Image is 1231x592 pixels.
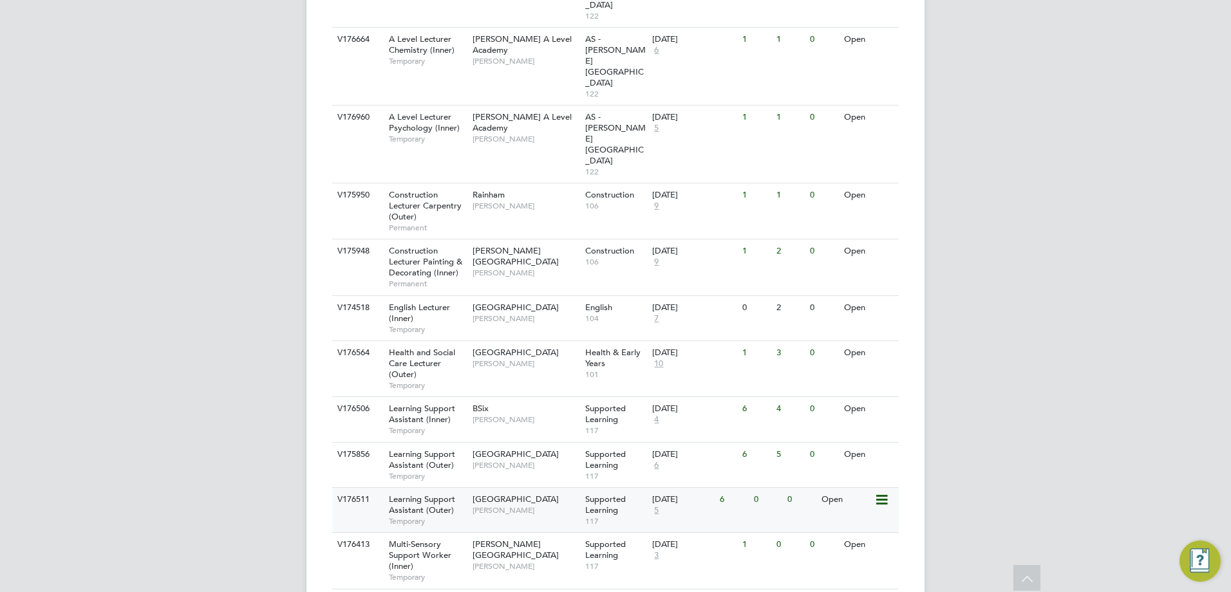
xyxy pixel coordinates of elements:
[652,347,736,358] div: [DATE]
[773,341,807,365] div: 3
[652,123,661,134] span: 5
[473,414,579,425] span: [PERSON_NAME]
[585,257,646,267] span: 106
[751,488,784,512] div: 0
[389,494,455,515] span: Learning Support Assistant (Outer)
[652,358,665,369] span: 10
[652,494,713,505] div: [DATE]
[652,550,661,561] span: 3
[473,403,489,414] span: BSix
[739,443,773,467] div: 6
[739,397,773,421] div: 6
[389,134,466,144] span: Temporary
[473,33,572,55] span: [PERSON_NAME] A Level Academy
[389,471,466,481] span: Temporary
[652,313,661,324] span: 7
[652,460,661,471] span: 6
[585,539,626,560] span: Supported Learning
[473,313,579,324] span: [PERSON_NAME]
[841,239,897,263] div: Open
[841,443,897,467] div: Open
[841,183,897,207] div: Open
[652,505,661,516] span: 5
[739,296,773,320] div: 0
[773,397,807,421] div: 4
[389,189,462,222] span: Construction Lecturer Carpentry (Outer)
[585,189,634,200] span: Construction
[652,257,661,268] span: 9
[841,296,897,320] div: Open
[389,572,466,582] span: Temporary
[585,347,641,369] span: Health & Early Years
[473,268,579,278] span: [PERSON_NAME]
[389,347,455,380] span: Health and Social Care Lecturer (Outer)
[473,449,559,459] span: [GEOGRAPHIC_DATA]
[473,134,579,144] span: [PERSON_NAME]
[773,28,807,51] div: 1
[585,403,626,425] span: Supported Learning
[473,460,579,470] span: [PERSON_NAME]
[585,33,646,88] span: AS - [PERSON_NAME][GEOGRAPHIC_DATA]
[473,245,559,267] span: [PERSON_NAME][GEOGRAPHIC_DATA]
[473,189,505,200] span: Rainham
[807,239,840,263] div: 0
[334,183,379,207] div: V175950
[807,397,840,421] div: 0
[739,239,773,263] div: 1
[652,449,736,460] div: [DATE]
[652,403,736,414] div: [DATE]
[585,167,646,177] span: 122
[807,28,840,51] div: 0
[473,505,579,515] span: [PERSON_NAME]
[389,516,466,526] span: Temporary
[585,561,646,571] span: 117
[334,296,379,320] div: V174518
[473,111,572,133] span: [PERSON_NAME] A Level Academy
[334,488,379,512] div: V176511
[334,28,379,51] div: V176664
[585,89,646,99] span: 122
[473,302,559,313] span: [GEOGRAPHIC_DATA]
[389,302,450,324] span: English Lecturer (Inner)
[841,106,897,129] div: Open
[473,539,559,560] span: [PERSON_NAME][GEOGRAPHIC_DATA]
[585,11,646,21] span: 122
[652,190,736,201] div: [DATE]
[334,341,379,365] div: V176564
[334,239,379,263] div: V175948
[389,245,462,278] span: Construction Lecturer Painting & Decorating (Inner)
[652,414,661,425] span: 4
[473,358,579,369] span: [PERSON_NAME]
[1179,541,1221,582] button: Engage Resource Center
[841,28,897,51] div: Open
[389,449,455,470] span: Learning Support Assistant (Outer)
[818,488,874,512] div: Open
[841,341,897,365] div: Open
[652,302,736,313] div: [DATE]
[585,111,646,166] span: AS - [PERSON_NAME][GEOGRAPHIC_DATA]
[807,533,840,557] div: 0
[473,347,559,358] span: [GEOGRAPHIC_DATA]
[739,106,773,129] div: 1
[334,397,379,421] div: V176506
[773,533,807,557] div: 0
[773,106,807,129] div: 1
[334,533,379,557] div: V176413
[652,246,736,257] div: [DATE]
[389,279,466,289] span: Permanent
[585,516,646,526] span: 117
[585,201,646,211] span: 106
[585,471,646,481] span: 117
[807,341,840,365] div: 0
[389,380,466,391] span: Temporary
[652,201,661,212] span: 9
[389,33,455,55] span: A Level Lecturer Chemistry (Inner)
[389,56,466,66] span: Temporary
[807,443,840,467] div: 0
[389,223,466,233] span: Permanent
[473,561,579,571] span: [PERSON_NAME]
[773,296,807,320] div: 2
[585,313,646,324] span: 104
[717,488,750,512] div: 6
[739,341,773,365] div: 1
